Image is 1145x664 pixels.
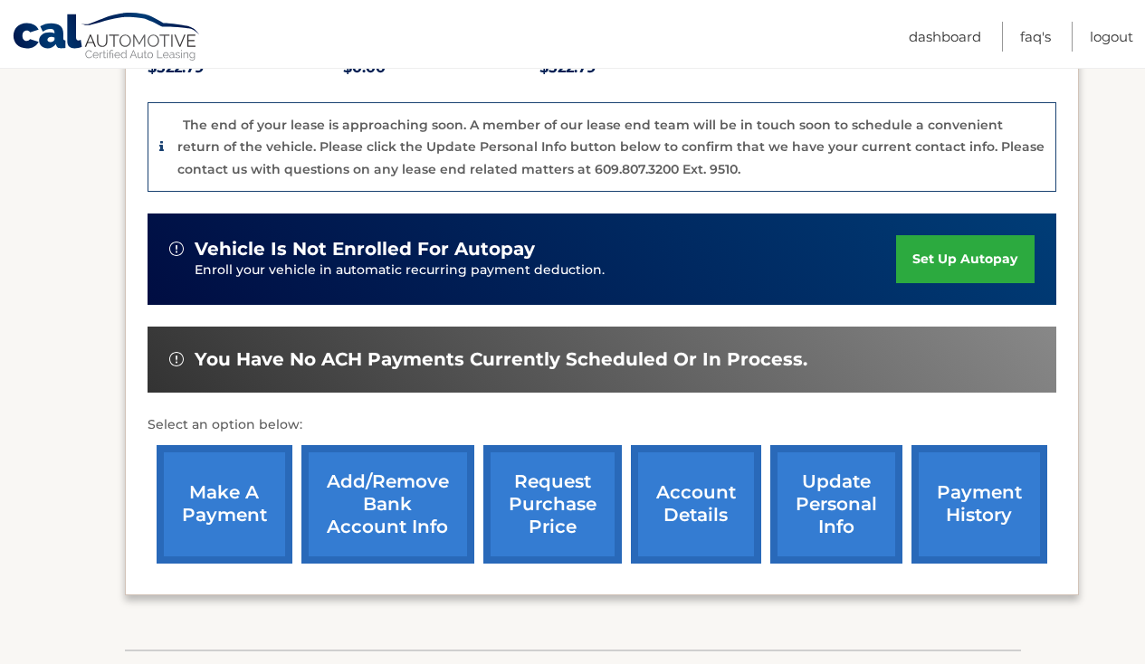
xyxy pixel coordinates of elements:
p: Enroll your vehicle in automatic recurring payment deduction. [195,261,897,280]
a: Dashboard [909,22,981,52]
a: set up autopay [896,235,1034,283]
img: alert-white.svg [169,352,184,366]
a: Cal Automotive [12,12,202,64]
a: account details [631,445,761,564]
a: request purchase price [483,445,622,564]
a: payment history [911,445,1047,564]
img: alert-white.svg [169,242,184,256]
a: Add/Remove bank account info [301,445,474,564]
span: vehicle is not enrolled for autopay [195,238,535,261]
span: You have no ACH payments currently scheduled or in process. [195,348,807,371]
a: make a payment [157,445,292,564]
p: The end of your lease is approaching soon. A member of our lease end team will be in touch soon t... [177,117,1045,177]
p: Select an option below: [148,414,1056,436]
a: update personal info [770,445,902,564]
a: FAQ's [1020,22,1051,52]
a: Logout [1090,22,1133,52]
